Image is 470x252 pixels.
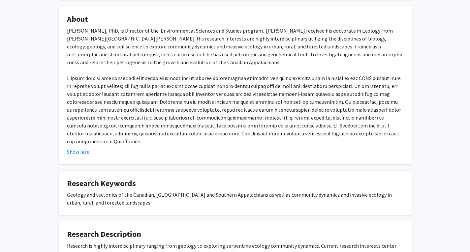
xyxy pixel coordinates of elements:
h4: Research Description [67,230,403,239]
button: Show less [67,148,89,156]
h4: About [67,14,403,24]
div: [PERSON_NAME], PhD, is Director of the Environmental Sciences and Studies program. [PERSON_NAME] ... [67,27,403,145]
div: Geology and tectonics of the Canadian, [GEOGRAPHIC_DATA] and Southern Appalachians as well as com... [67,191,403,207]
h4: Research Keywords [67,179,403,188]
iframe: Chat [5,222,28,247]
